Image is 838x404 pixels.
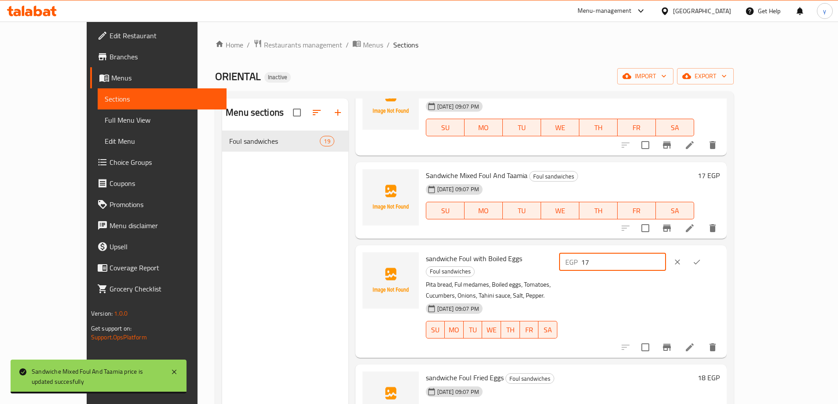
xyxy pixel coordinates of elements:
[320,137,333,146] span: 19
[541,119,579,136] button: WE
[684,342,695,353] a: Edit menu item
[618,119,656,136] button: FR
[501,321,520,338] button: TH
[387,40,390,50] li: /
[105,115,220,125] span: Full Menu View
[393,40,418,50] span: Sections
[110,220,220,231] span: Menu disclaimer
[362,169,419,226] img: Sandwiche Mixed Foul And Taamia
[426,252,522,265] span: sandwiche Foul with Boiled Eggs
[538,321,557,338] button: SA
[327,102,348,123] button: Add section
[363,40,383,50] span: Menus
[698,371,720,384] h6: 18 EGP
[677,68,734,84] button: export
[247,40,250,50] li: /
[636,219,655,237] span: Select to update
[656,202,694,219] button: SA
[426,266,475,277] div: Foul sandwiches
[621,121,652,134] span: FR
[222,131,348,152] div: Foul sandwiches19
[426,279,557,301] p: Pita bread, Ful medames, Boiled eggs, Tomatoes, Cucumbers, Onions, Tahini sauce, Salt, Pepper.
[578,6,632,16] div: Menu-management
[617,68,673,84] button: import
[545,121,576,134] span: WE
[545,204,576,217] span: WE
[105,136,220,146] span: Edit Menu
[105,94,220,104] span: Sections
[426,371,504,384] span: sandwiche Foul Fried Eggs
[529,171,578,182] div: Foul sandwiches
[352,39,383,51] a: Menus
[91,308,113,319] span: Version:
[503,119,541,136] button: TU
[434,305,483,313] span: [DATE] 09:07 PM
[656,135,677,156] button: Branch-specific-item
[426,169,527,182] span: Sandwiche Mixed Foul And Taamia
[505,324,516,336] span: TH
[636,136,655,154] span: Select to update
[98,88,227,109] a: Sections
[110,30,220,41] span: Edit Restaurant
[110,51,220,62] span: Branches
[684,140,695,150] a: Edit menu item
[579,202,618,219] button: TH
[702,135,723,156] button: delete
[264,40,342,50] span: Restaurants management
[659,204,691,217] span: SA
[434,185,483,193] span: [DATE] 09:07 PM
[624,71,666,82] span: import
[426,321,445,338] button: SU
[621,204,652,217] span: FR
[430,324,441,336] span: SU
[506,374,554,384] span: Foul sandwiches
[426,119,465,136] button: SU
[346,40,349,50] li: /
[90,67,227,88] a: Menus
[32,367,162,386] div: Sandwiche Mixed Foul And Taamia price is updated succesfully
[288,103,306,122] span: Select all sections
[215,66,261,86] span: ORIENTAL
[110,199,220,210] span: Promotions
[320,136,334,146] div: items
[90,25,227,46] a: Edit Restaurant
[434,102,483,111] span: [DATE] 09:07 PM
[523,324,535,336] span: FR
[362,73,419,130] img: sandwiche Foul with Hummus
[542,324,554,336] span: SA
[673,6,731,16] div: [GEOGRAPHIC_DATA]
[90,236,227,257] a: Upsell
[430,204,461,217] span: SU
[656,218,677,239] button: Branch-specific-item
[684,71,727,82] span: export
[579,119,618,136] button: TH
[91,323,132,334] span: Get support on:
[702,218,723,239] button: delete
[468,204,499,217] span: MO
[110,241,220,252] span: Upsell
[583,121,614,134] span: TH
[90,215,227,236] a: Menu disclaimer
[90,194,227,215] a: Promotions
[465,119,503,136] button: MO
[583,204,614,217] span: TH
[448,324,460,336] span: MO
[426,202,465,219] button: SU
[698,169,720,182] h6: 17 EGP
[226,106,284,119] h2: Menu sections
[98,131,227,152] a: Edit Menu
[229,136,320,146] span: Foul sandwiches
[90,257,227,278] a: Coverage Report
[91,331,147,343] a: Support.OpsPlatform
[541,202,579,219] button: WE
[215,39,734,51] nav: breadcrumb
[306,102,327,123] span: Sort sections
[656,119,694,136] button: SA
[111,73,220,83] span: Menus
[618,202,656,219] button: FR
[465,202,503,219] button: MO
[110,178,220,189] span: Coupons
[468,121,499,134] span: MO
[110,262,220,273] span: Coverage Report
